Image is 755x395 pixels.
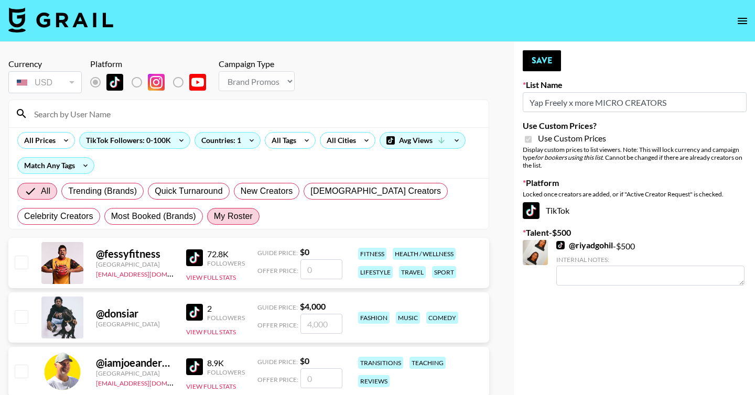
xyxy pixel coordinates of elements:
div: lifestyle [358,266,393,278]
div: music [396,312,420,324]
img: Instagram [148,74,165,91]
div: Platform [90,59,214,69]
input: 4,000 [300,314,342,334]
div: Followers [207,259,245,267]
span: Quick Turnaround [155,185,223,197]
div: reviews [358,375,390,387]
div: TikTok Followers: 0-100K [80,133,190,148]
div: Match Any Tags [18,158,94,173]
div: travel [399,266,426,278]
div: All Cities [320,133,358,148]
div: Followers [207,314,245,322]
div: Avg Views [380,133,465,148]
div: Internal Notes: [556,256,745,264]
input: 0 [300,368,342,388]
div: [GEOGRAPHIC_DATA] [96,320,174,328]
div: transitions [358,357,403,369]
img: TikTok [186,249,203,266]
span: Offer Price: [257,267,298,275]
div: fitness [358,248,386,260]
div: USD [10,73,80,92]
div: Currency [8,59,82,69]
button: View Full Stats [186,328,236,336]
label: Platform [523,178,747,188]
div: health / wellness [393,248,456,260]
div: 72.8K [207,249,245,259]
div: TikTok [523,202,747,219]
div: @ fessyfitness [96,247,174,260]
span: Most Booked (Brands) [111,210,196,223]
button: open drawer [732,10,753,31]
em: for bookers using this list [535,153,602,161]
span: Guide Price: [257,358,298,366]
div: fashion [358,312,390,324]
strong: $ 0 [300,247,309,257]
img: TikTok [186,358,203,375]
div: [GEOGRAPHIC_DATA] [96,260,174,268]
span: Offer Price: [257,321,298,329]
strong: $ 0 [300,356,309,366]
div: List locked to TikTok. [90,71,214,93]
span: New Creators [241,185,293,197]
input: 0 [300,259,342,279]
img: Grail Talent [8,7,113,32]
span: Trending (Brands) [68,185,137,197]
img: TikTok [186,304,203,321]
button: View Full Stats [186,382,236,390]
img: YouTube [189,74,206,91]
span: [DEMOGRAPHIC_DATA] Creators [310,185,441,197]
div: - $ 500 [556,240,745,286]
div: Locked once creators are added, or if "Active Creator Request" is checked. [523,190,747,198]
img: TikTok [523,202,540,219]
div: sport [432,266,456,278]
div: Campaign Type [219,59,295,69]
span: Guide Price: [257,303,298,311]
label: List Name [523,80,747,90]
div: All Prices [18,133,58,148]
span: Celebrity Creators [24,210,93,223]
div: [GEOGRAPHIC_DATA] [96,369,174,377]
div: All Tags [265,133,298,148]
span: My Roster [214,210,253,223]
img: TikTok [106,74,123,91]
a: [EMAIL_ADDRESS][DOMAIN_NAME] [96,268,201,278]
div: @ iamjoeanderson [96,356,174,369]
label: Talent - $ 500 [523,227,747,238]
div: Countries: 1 [195,133,260,148]
input: Search by User Name [28,105,482,122]
label: Use Custom Prices? [523,120,747,131]
a: [EMAIL_ADDRESS][DOMAIN_NAME] [96,377,201,387]
img: TikTok [556,241,565,249]
strong: $ 4,000 [300,301,326,311]
span: Offer Price: [257,376,298,383]
div: 2 [207,303,245,314]
div: 8.9K [207,358,245,368]
a: @riyadgohil [556,240,613,250]
span: Guide Price: [257,249,298,257]
div: comedy [426,312,458,324]
div: @ donsiar [96,307,174,320]
div: Display custom prices to list viewers. Note: This will lock currency and campaign type . Cannot b... [523,146,747,169]
button: Save [523,50,561,71]
div: Followers [207,368,245,376]
button: View Full Stats [186,273,236,281]
div: teaching [409,357,446,369]
span: Use Custom Prices [538,133,606,144]
span: All [41,185,50,197]
div: Currency is locked to USD [8,69,82,95]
